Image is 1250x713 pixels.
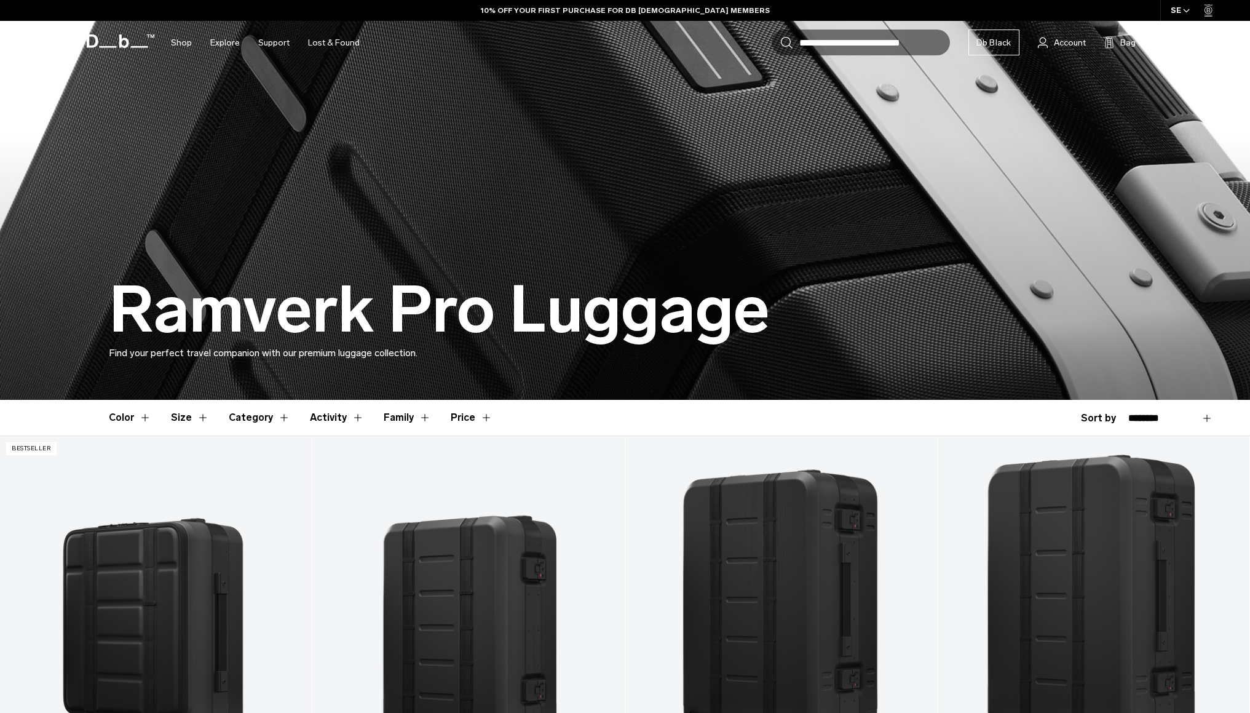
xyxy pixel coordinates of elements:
a: Db Black [968,30,1019,55]
button: Toggle Filter [171,400,209,436]
button: Toggle Filter [109,400,151,436]
button: Toggle Filter [310,400,364,436]
nav: Main Navigation [162,21,369,65]
p: Bestseller [6,442,57,455]
button: Toggle Price [451,400,492,436]
button: Toggle Filter [384,400,431,436]
a: Shop [171,21,192,65]
span: Find your perfect travel companion with our premium luggage collection. [109,347,417,359]
span: Account [1054,36,1086,49]
a: 10% OFF YOUR FIRST PURCHASE FOR DB [DEMOGRAPHIC_DATA] MEMBERS [481,5,770,16]
a: Explore [210,21,240,65]
span: Bag [1120,36,1136,49]
a: Lost & Found [308,21,360,65]
button: Toggle Filter [229,400,290,436]
h1: Ramverk Pro Luggage [109,274,770,346]
a: Account [1038,35,1086,50]
button: Bag [1104,35,1136,50]
a: Support [258,21,290,65]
